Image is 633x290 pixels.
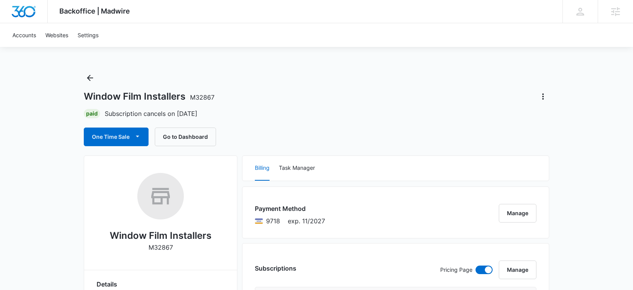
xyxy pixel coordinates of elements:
span: exp. 11/2027 [288,216,325,226]
p: Subscription cancels on [DATE] [105,109,197,118]
button: Task Manager [279,156,315,181]
a: Accounts [8,23,41,47]
p: Pricing Page [440,266,472,274]
div: Paid [84,109,100,118]
button: Actions [537,90,549,103]
span: M32867 [190,93,214,101]
button: Manage [499,204,536,223]
a: Settings [73,23,103,47]
span: Details [97,280,117,289]
h3: Subscriptions [255,264,296,273]
p: M32867 [149,243,173,252]
button: Billing [255,156,270,181]
h3: Payment Method [255,204,325,213]
a: Websites [41,23,73,47]
button: Manage [499,261,536,279]
h1: Window Film Installers [84,91,214,102]
button: Go to Dashboard [155,128,216,146]
span: Backoffice | Madwire [59,7,130,15]
button: One Time Sale [84,128,149,146]
button: Back [84,72,96,84]
h2: Window Film Installers [110,229,211,243]
span: Visa ending with [266,216,280,226]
